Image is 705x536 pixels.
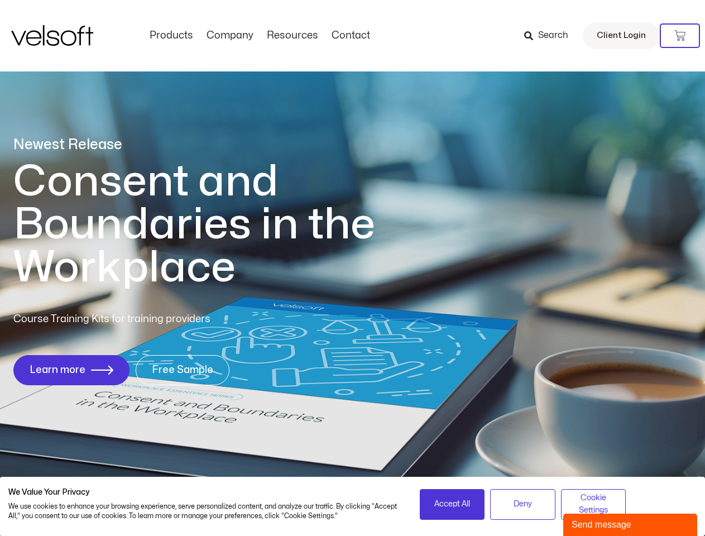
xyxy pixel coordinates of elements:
p: Newest Release [13,135,421,155]
a: Client Login [583,22,660,49]
button: Adjust cookie preferences [561,489,626,520]
nav: Menu [143,30,377,42]
span: Search [538,28,568,43]
p: Course Training Kits for training providers [13,312,291,327]
img: Velsoft Training Materials [11,25,93,46]
h1: Consent and Boundaries in the Workplace [13,160,421,289]
span: Cookie Settings [568,492,619,517]
span: Accept All [434,498,470,510]
span: Free Sample [152,365,213,376]
span: Deny [514,498,532,510]
a: Search [524,26,576,45]
a: Learn more [13,355,130,385]
button: Accept all cookies [420,489,485,520]
span: Learn more [30,365,85,376]
p: We use cookies to enhance your browsing experience, serve personalized content, and analyze our t... [8,502,403,521]
a: ProductsMenu Toggle [143,30,200,42]
a: ResourcesMenu Toggle [260,30,325,42]
a: ContactMenu Toggle [325,30,377,42]
iframe: chat widget [563,511,699,536]
h2: We Value Your Privacy [8,487,403,497]
a: CompanyMenu Toggle [200,30,260,42]
span: Client Login [597,28,646,43]
a: Free Sample [136,355,229,385]
button: Deny all cookies [490,489,555,520]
